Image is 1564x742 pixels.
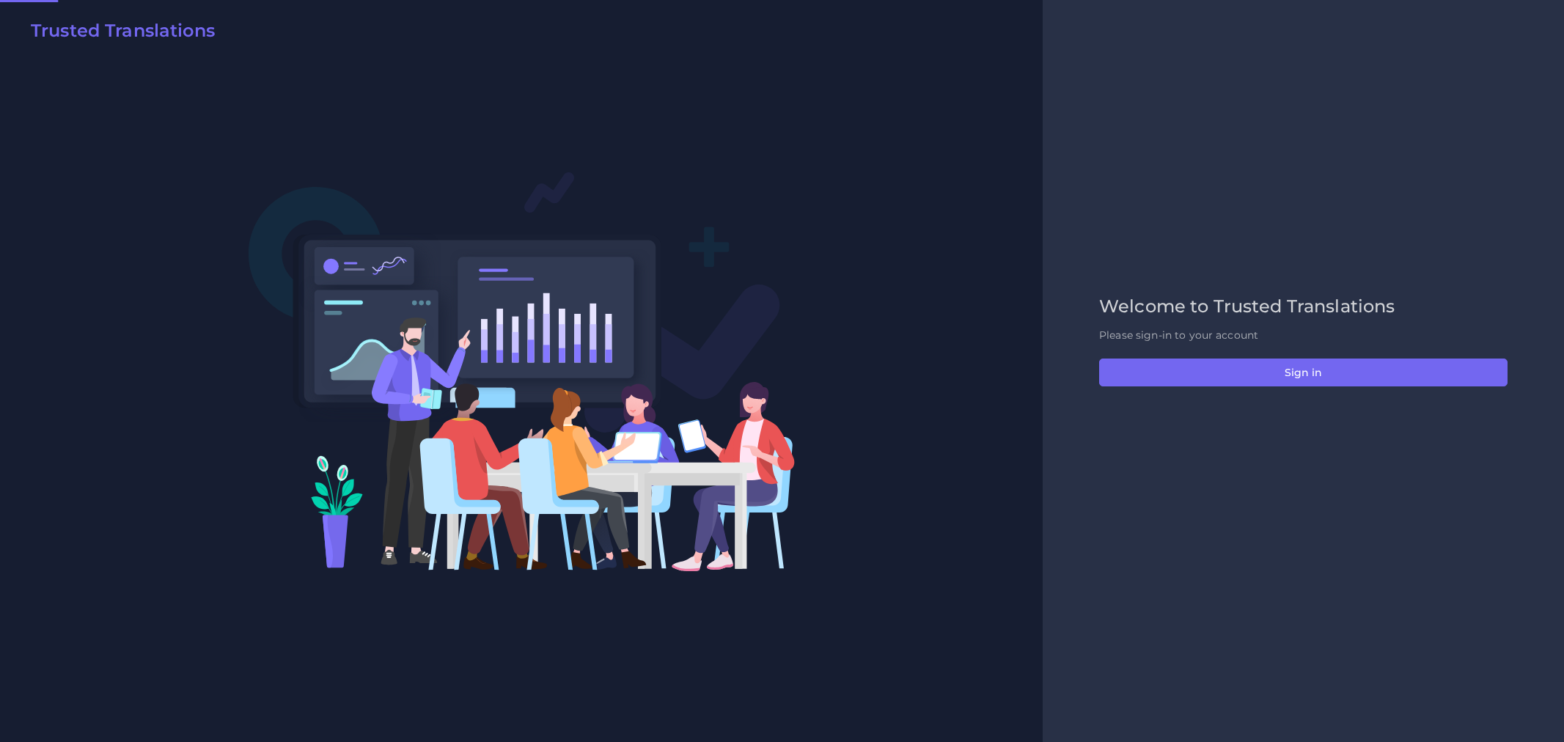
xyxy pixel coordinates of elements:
[1099,328,1508,343] p: Please sign-in to your account
[1099,359,1508,386] button: Sign in
[1099,296,1508,317] h2: Welcome to Trusted Translations
[248,171,796,572] img: Login V2
[21,21,215,47] a: Trusted Translations
[31,21,215,42] h2: Trusted Translations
